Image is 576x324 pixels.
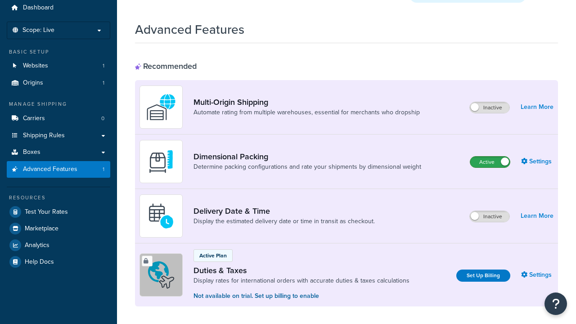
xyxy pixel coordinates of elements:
div: Resources [7,194,110,202]
a: Duties & Taxes [193,265,409,275]
a: Dimensional Packing [193,152,421,162]
a: Boxes [7,144,110,161]
span: 1 [103,79,104,87]
span: Origins [23,79,43,87]
a: Shipping Rules [7,127,110,144]
span: Help Docs [25,258,54,266]
a: Settings [521,269,553,281]
a: Delivery Date & Time [193,206,375,216]
a: Determine packing configurations and rate your shipments by dimensional weight [193,162,421,171]
div: Manage Shipping [7,100,110,108]
span: Boxes [23,148,40,156]
a: Help Docs [7,254,110,270]
a: Learn More [521,210,553,222]
h1: Advanced Features [135,21,244,38]
span: Shipping Rules [23,132,65,139]
p: Active Plan [199,252,227,260]
a: Origins1 [7,75,110,91]
li: Carriers [7,110,110,127]
a: Websites1 [7,58,110,74]
span: 1 [103,166,104,173]
span: 1 [103,62,104,70]
a: Test Your Rates [7,204,110,220]
div: Recommended [135,61,197,71]
a: Multi-Origin Shipping [193,97,420,107]
a: Marketplace [7,220,110,237]
p: Not available on trial. Set up billing to enable [193,291,409,301]
label: Active [470,157,510,167]
span: 0 [101,115,104,122]
span: Dashboard [23,4,54,12]
a: Set Up Billing [456,270,510,282]
li: Origins [7,75,110,91]
li: Advanced Features [7,161,110,178]
a: Display rates for international orders with accurate duties & taxes calculations [193,276,409,285]
img: WatD5o0RtDAAAAAElFTkSuQmCC [145,91,177,123]
a: Advanced Features1 [7,161,110,178]
img: gfkeb5ejjkALwAAAABJRU5ErkJggg== [145,200,177,232]
a: Carriers0 [7,110,110,127]
label: Inactive [470,211,509,222]
span: Websites [23,62,48,70]
span: Advanced Features [23,166,77,173]
a: Learn More [521,101,553,113]
span: Marketplace [25,225,58,233]
span: Scope: Live [22,27,54,34]
img: DTVBYsAAAAAASUVORK5CYII= [145,146,177,177]
a: Automate rating from multiple warehouses, essential for merchants who dropship [193,108,420,117]
span: Carriers [23,115,45,122]
button: Open Resource Center [544,292,567,315]
a: Settings [521,155,553,168]
span: Analytics [25,242,49,249]
li: Websites [7,58,110,74]
a: Display the estimated delivery date or time in transit as checkout. [193,217,375,226]
label: Inactive [470,102,509,113]
a: Analytics [7,237,110,253]
span: Test Your Rates [25,208,68,216]
div: Basic Setup [7,48,110,56]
